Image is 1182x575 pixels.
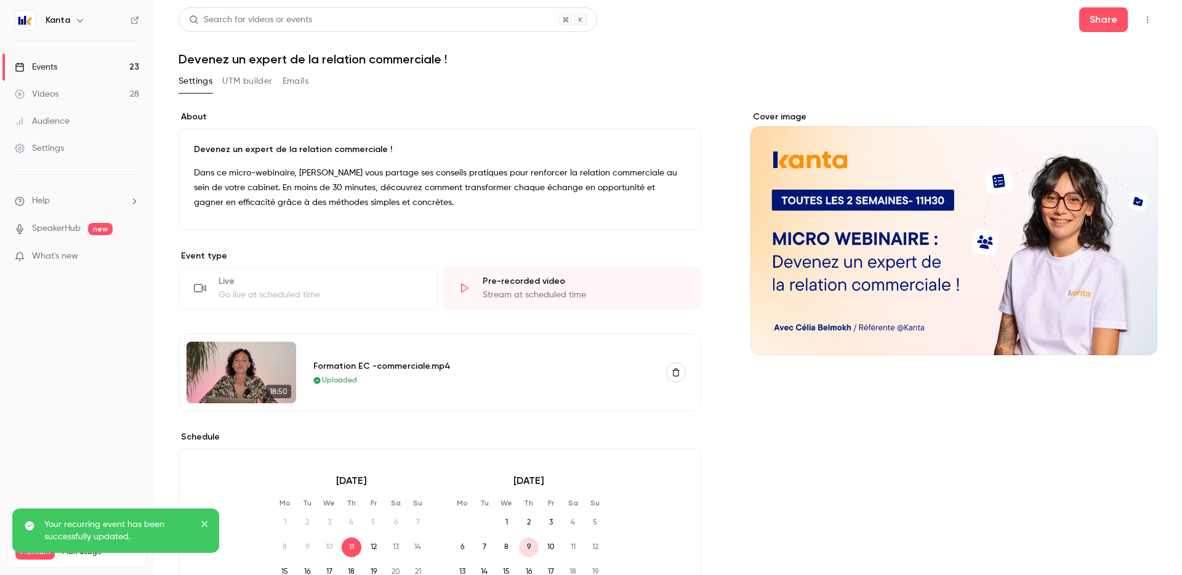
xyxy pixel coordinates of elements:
[275,498,295,508] p: Mo
[179,250,701,262] p: Event type
[201,518,209,533] button: close
[320,537,339,557] span: 10
[386,498,406,508] p: Sa
[322,375,357,386] span: Uploaded
[497,498,517,508] p: We
[452,498,472,508] p: Mo
[483,275,686,287] div: Pre-recorded video
[563,513,583,533] span: 4
[179,71,212,91] button: Settings
[313,360,652,372] div: Formation EC -commerciale.mp4
[194,143,686,156] p: Devenez un expert de la relation commerciale !
[364,513,384,533] span: 5
[32,195,50,207] span: Help
[443,267,702,309] div: Pre-recorded videoStream at scheduled time
[297,537,317,557] span: 9
[585,537,605,557] span: 12
[88,223,113,235] span: new
[15,88,58,100] div: Videos
[364,537,384,557] span: 12
[179,111,701,123] label: About
[1079,7,1128,32] button: Share
[364,498,384,508] p: Fr
[475,537,494,557] span: 7
[408,537,428,557] span: 14
[585,498,605,508] p: Su
[320,513,339,533] span: 3
[219,275,422,287] div: Live
[475,498,494,508] p: Tu
[44,518,192,543] p: Your recurring event has been successfully updated.
[497,537,517,557] span: 8
[275,473,428,488] p: [DATE]
[32,250,78,263] span: What's new
[15,142,64,155] div: Settings
[342,537,361,557] span: 11
[541,498,561,508] p: Fr
[563,537,583,557] span: 11
[15,195,139,207] li: help-dropdown-opener
[179,431,701,443] p: Schedule
[519,537,539,557] span: 9
[266,385,291,398] span: 18:50
[452,537,472,557] span: 6
[750,111,1157,123] label: Cover image
[320,498,339,508] p: We
[452,473,605,488] p: [DATE]
[275,513,295,533] span: 1
[194,166,686,210] p: Dans ce micro-webinaire, [PERSON_NAME] vous partage ses conseils pratiques pour renforcer la rela...
[563,498,583,508] p: Sa
[408,498,428,508] p: Su
[342,513,361,533] span: 4
[46,14,70,26] h6: Kanta
[179,267,438,309] div: LiveGo live at scheduled time
[541,513,561,533] span: 3
[541,537,561,557] span: 10
[585,513,605,533] span: 5
[297,498,317,508] p: Tu
[750,111,1157,355] section: Cover image
[275,537,295,557] span: 8
[342,498,361,508] p: Th
[386,537,406,557] span: 13
[189,14,312,26] div: Search for videos or events
[179,52,1157,66] h1: Devenez un expert de la relation commerciale !
[32,222,81,235] a: SpeakerHub
[497,513,517,533] span: 1
[519,498,539,508] p: Th
[222,71,272,91] button: UTM builder
[219,289,422,301] div: Go live at scheduled time
[408,513,428,533] span: 7
[283,71,308,91] button: Emails
[15,115,70,127] div: Audience
[297,513,317,533] span: 2
[483,289,686,301] div: Stream at scheduled time
[386,513,406,533] span: 6
[124,251,139,262] iframe: Noticeable Trigger
[519,513,539,533] span: 2
[15,61,57,73] div: Events
[15,10,35,30] img: Kanta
